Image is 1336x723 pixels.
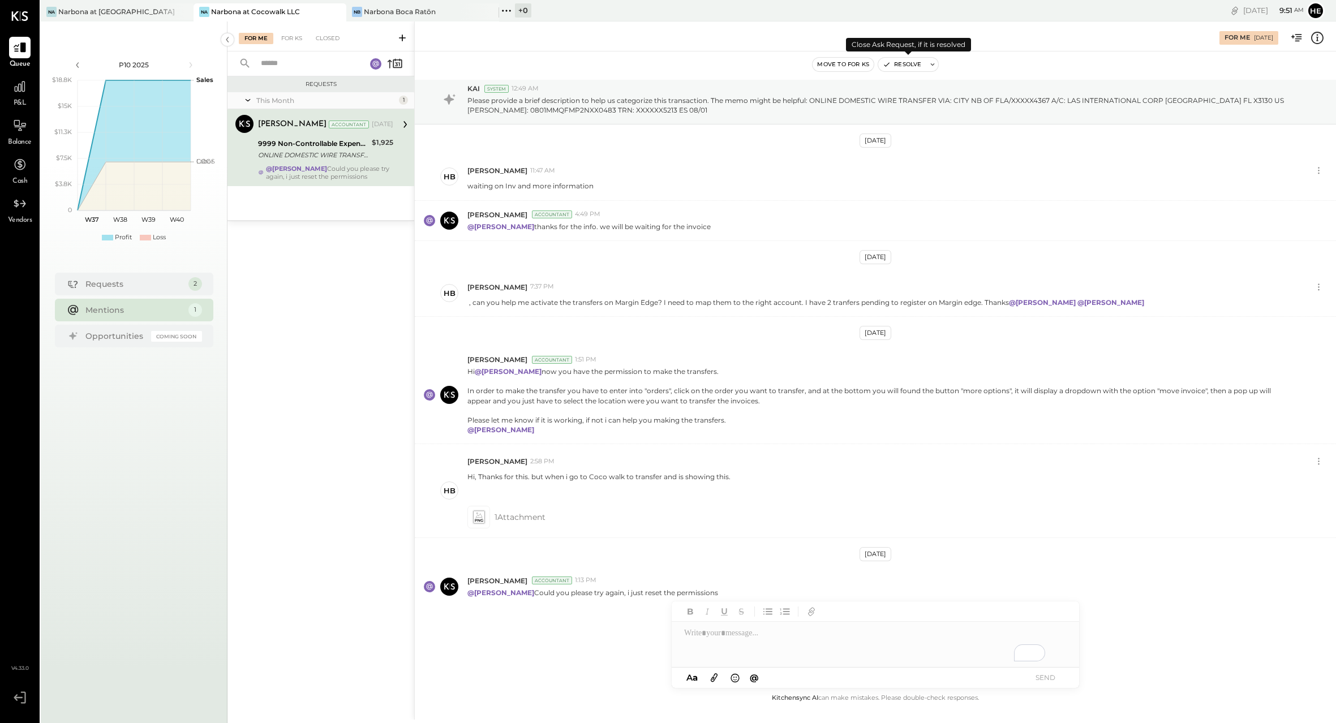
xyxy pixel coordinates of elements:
[266,165,393,180] div: Could you please try again, i just reset the permissions
[372,137,393,148] div: $1,925
[575,355,596,364] span: 1:51 PM
[169,216,183,223] text: W40
[717,604,732,619] button: Underline
[1,193,39,226] a: Vendors
[683,604,698,619] button: Bold
[199,7,209,17] div: Na
[860,547,891,561] div: [DATE]
[878,58,926,71] button: Resolve
[68,206,72,214] text: 0
[1,154,39,187] a: Cash
[84,216,98,223] text: W37
[258,149,368,161] div: ONLINE DOMESTIC WIRE TRANSFER VIA: CITY NB OF FLA/XXXXX4367 A/C: LAS INTERNATIONAL CORP [GEOGRAPH...
[777,604,792,619] button: Ordered List
[575,210,600,219] span: 4:49 PM
[860,134,891,148] div: [DATE]
[467,367,1284,434] p: Hi now you have the permission to make the transfers.
[467,425,534,434] strong: @[PERSON_NAME]
[8,137,32,148] span: Balance
[58,102,72,110] text: $15K
[467,84,480,93] span: KAI
[467,457,527,466] span: [PERSON_NAME]
[467,355,527,364] span: [PERSON_NAME]
[1243,5,1304,16] div: [DATE]
[804,604,819,619] button: Add URL
[693,672,698,683] span: a
[761,604,775,619] button: Unordered List
[467,96,1284,115] p: Please provide a brief description to help us categorize this transaction. The memo might be help...
[1,76,39,109] a: P&L
[1254,34,1273,42] div: [DATE]
[846,38,971,51] div: Close Ask Request, if it is resolved
[700,604,715,619] button: Italic
[258,119,327,130] div: [PERSON_NAME]
[750,672,759,683] span: @
[85,304,183,316] div: Mentions
[399,96,408,105] div: 1
[85,330,145,342] div: Opportunities
[467,222,711,231] p: thanks for the info. we will be waiting for the invoice
[256,96,396,105] div: This Month
[1,37,39,70] a: Queue
[746,670,762,685] button: @
[188,277,202,291] div: 2
[467,386,1284,405] div: In order to make the transfer you have to enter into "orders", click on the order you want to tra...
[10,59,31,70] span: Queue
[196,157,213,165] text: Labor
[258,138,368,149] div: 9999 Non-Controllable Expenses:Other Income and Expenses:To Be Classified P&L
[467,588,534,597] strong: @[PERSON_NAME]
[310,33,345,44] div: Closed
[512,84,539,93] span: 12:49 AM
[1225,33,1250,42] div: For Me
[233,80,409,88] div: Requests
[532,356,572,364] div: Accountant
[683,672,701,684] button: Aa
[467,282,527,292] span: [PERSON_NAME]
[276,33,308,44] div: For KS
[113,216,127,223] text: W38
[467,588,718,597] p: Could you please try again, i just reset the permissions
[530,282,554,291] span: 7:37 PM
[467,472,731,501] p: Hi, Thanks for this. but when i go to Coco walk to transfer and is showing this.
[211,7,300,16] div: Narbona at Cocowalk LLC
[188,303,202,317] div: 1
[444,171,456,182] div: HB
[530,166,555,175] span: 11:47 AM
[1077,298,1144,307] strong: @[PERSON_NAME]
[530,457,555,466] span: 2:58 PM
[813,58,874,71] button: Move to for ks
[56,154,72,162] text: $7.5K
[484,85,509,93] div: System
[364,7,436,16] div: Narbona Boca Ratōn
[153,233,166,242] div: Loss
[467,210,527,220] span: [PERSON_NAME]
[266,165,327,173] strong: @[PERSON_NAME]
[1,115,39,148] a: Balance
[46,7,57,17] div: Na
[1307,2,1325,20] button: He
[8,216,32,226] span: Vendors
[575,576,596,585] span: 1:13 PM
[860,326,891,340] div: [DATE]
[58,7,177,16] div: Narbona at [GEOGRAPHIC_DATA] LLC
[532,210,572,218] div: Accountant
[532,576,572,584] div: Accountant
[1023,670,1068,685] button: SEND
[1009,298,1076,307] strong: @[PERSON_NAME]
[54,128,72,136] text: $11.3K
[14,98,27,109] span: P&L
[495,506,545,528] span: 1 Attachment
[467,298,1146,307] p: , can you help me activate the transfers on Margin Edge? I need to map them to the right account....
[467,166,527,175] span: [PERSON_NAME]
[85,278,183,290] div: Requests
[151,331,202,342] div: Coming Soon
[239,33,273,44] div: For Me
[444,288,456,299] div: HB
[475,367,542,376] strong: @[PERSON_NAME]
[467,181,594,191] p: waiting on Inv and more information
[352,7,362,17] div: NB
[444,485,456,496] div: HB
[55,180,72,188] text: $3.8K
[467,222,534,231] strong: @[PERSON_NAME]
[86,60,182,70] div: P10 2025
